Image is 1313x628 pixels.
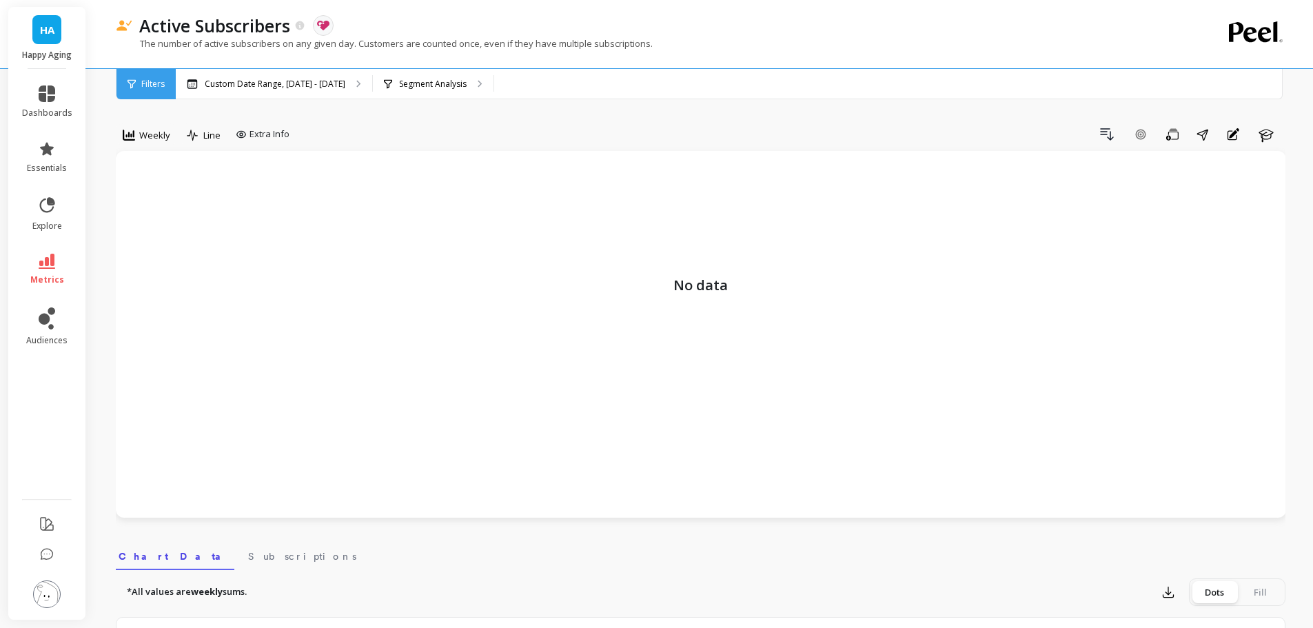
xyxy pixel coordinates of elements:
img: header icon [116,20,132,32]
span: Filters [141,79,165,90]
span: audiences [26,335,68,346]
span: Extra Info [250,128,289,141]
span: dashboards [22,108,72,119]
span: metrics [30,274,64,285]
span: Weekly [139,129,170,142]
span: explore [32,221,62,232]
span: Chart Data [119,549,232,563]
img: api.retextion.svg [317,21,329,30]
div: Fill [1237,581,1283,603]
p: No data [130,165,1272,296]
p: Active Subscribers [139,14,290,37]
span: essentials [27,163,67,174]
p: Happy Aging [22,50,72,61]
img: profile picture [33,580,61,608]
p: *All values are sums. [127,585,247,599]
span: Subscriptions [248,549,356,563]
nav: Tabs [116,538,1285,570]
p: The number of active subscribers on any given day. Customers are counted once, even if they have ... [116,37,653,50]
div: Dots [1192,581,1237,603]
p: Custom Date Range, [DATE] - [DATE] [205,79,345,90]
p: Segment Analysis [399,79,467,90]
span: Line [203,129,221,142]
span: HA [40,22,54,38]
strong: weekly [191,585,223,598]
